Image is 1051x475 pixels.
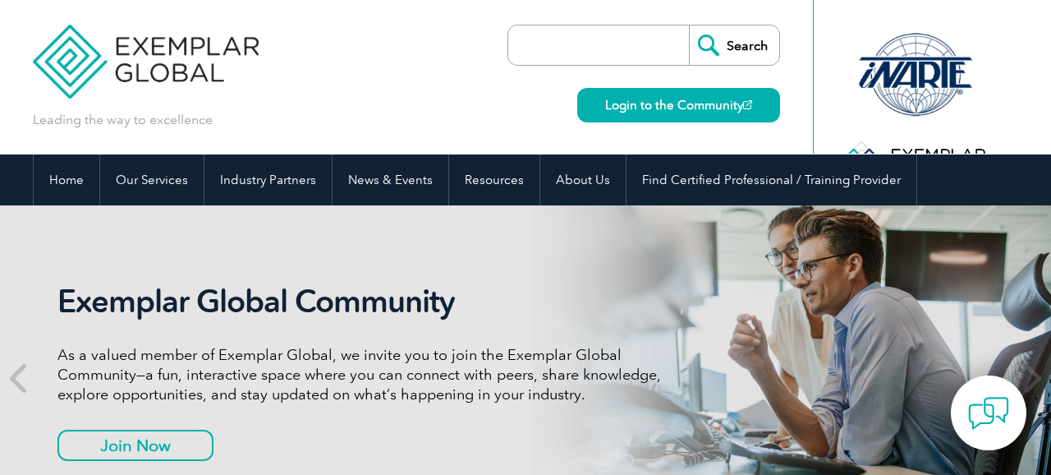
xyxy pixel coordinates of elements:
[57,283,673,321] h2: Exemplar Global Community
[57,345,673,404] p: As a valued member of Exemplar Global, we invite you to join the Exemplar Global Community—a fun,...
[57,430,213,461] a: Join Now
[743,100,752,109] img: open_square.png
[540,154,626,205] a: About Us
[333,154,448,205] a: News & Events
[626,154,916,205] a: Find Certified Professional / Training Provider
[577,88,780,122] a: Login to the Community
[34,154,99,205] a: Home
[100,154,204,205] a: Our Services
[968,393,1009,434] img: contact-chat.png
[689,25,779,65] input: Search
[33,111,213,129] p: Leading the way to excellence
[449,154,539,205] a: Resources
[204,154,332,205] a: Industry Partners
